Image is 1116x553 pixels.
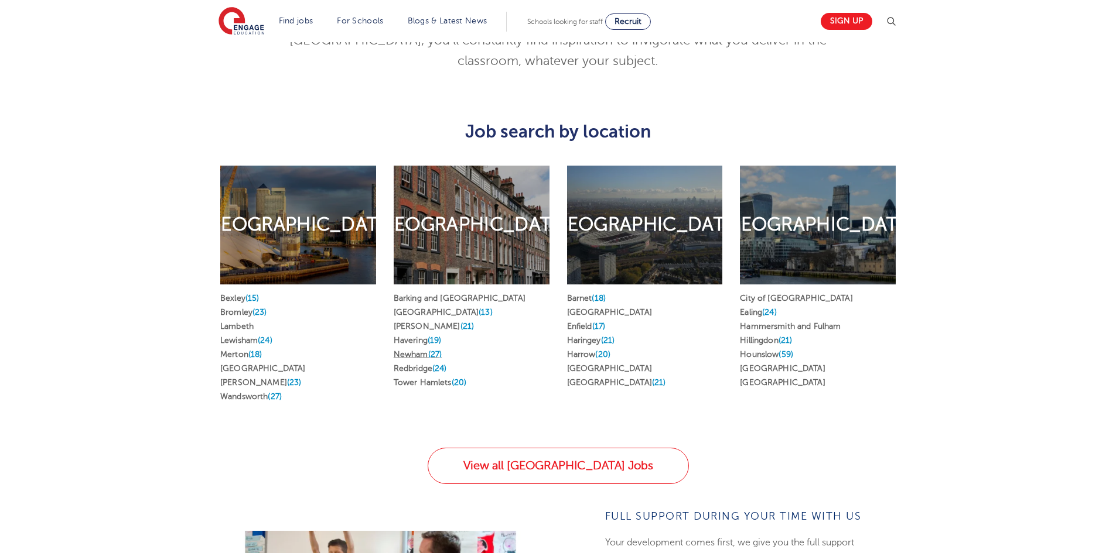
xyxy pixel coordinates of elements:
[595,350,610,359] span: (20)
[279,16,313,25] a: Find jobs
[821,13,872,30] a: Sign up
[202,212,395,237] h2: [GEOGRAPHIC_DATA]
[248,350,262,359] span: (18)
[567,364,652,373] a: [GEOGRAPHIC_DATA]
[211,122,905,142] h3: Job search by location
[762,308,777,317] span: (24)
[394,350,442,359] a: Newham(27)
[779,336,793,345] span: (21)
[601,336,615,345] span: (21)
[394,378,466,387] a: Tower Hamlets(20)
[740,322,841,331] a: Hammersmith and Fulham
[721,212,914,237] h2: [GEOGRAPHIC_DATA]
[615,17,641,26] span: Recruit
[548,212,741,237] h2: [GEOGRAPHIC_DATA]
[287,378,302,387] span: (23)
[252,308,267,317] span: (23)
[567,322,606,331] a: Enfield(17)
[220,392,282,401] a: Wandsworth(27)
[428,336,442,345] span: (19)
[220,322,254,331] a: Lambeth
[740,294,853,303] a: City of [GEOGRAPHIC_DATA]
[220,294,259,303] a: Bexley(15)
[479,308,493,317] span: (13)
[605,510,862,522] span: full support during your time with us
[740,350,793,359] a: Hounslow(59)
[220,308,267,317] a: Bromley(23)
[567,294,606,303] a: Barnet(18)
[220,364,305,373] a: [GEOGRAPHIC_DATA]
[394,308,493,317] a: [GEOGRAPHIC_DATA](13)
[740,336,792,345] a: Hillingdon(21)
[605,13,651,30] a: Recruit
[245,294,260,303] span: (15)
[337,16,383,25] a: For Schools
[567,308,652,317] a: [GEOGRAPHIC_DATA]
[567,336,615,345] a: Haringey(21)
[460,322,475,331] span: (21)
[394,322,474,331] a: [PERSON_NAME](21)
[394,294,525,303] a: Barking and [GEOGRAPHIC_DATA]
[567,378,666,387] a: [GEOGRAPHIC_DATA](21)
[592,294,606,303] span: (18)
[452,378,467,387] span: (20)
[428,350,442,359] span: (27)
[374,212,568,237] h2: [GEOGRAPHIC_DATA]
[394,364,447,373] a: Redbridge(24)
[408,16,487,25] a: Blogs & Latest News
[220,378,301,387] a: [PERSON_NAME](23)
[740,378,825,387] a: [GEOGRAPHIC_DATA]
[652,378,666,387] span: (21)
[220,336,272,345] a: Lewisham(24)
[779,350,793,359] span: (59)
[527,18,603,26] span: Schools looking for staff
[220,350,262,359] a: Merton(18)
[740,364,825,373] a: [GEOGRAPHIC_DATA]
[428,448,689,484] a: View all [GEOGRAPHIC_DATA] Jobs
[432,364,447,373] span: (24)
[219,7,264,36] img: Engage Education
[394,336,442,345] a: Havering(19)
[567,350,610,359] a: Harrow(20)
[258,336,272,345] span: (24)
[268,392,282,401] span: (27)
[740,308,776,317] a: Ealing(24)
[592,322,606,331] span: (17)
